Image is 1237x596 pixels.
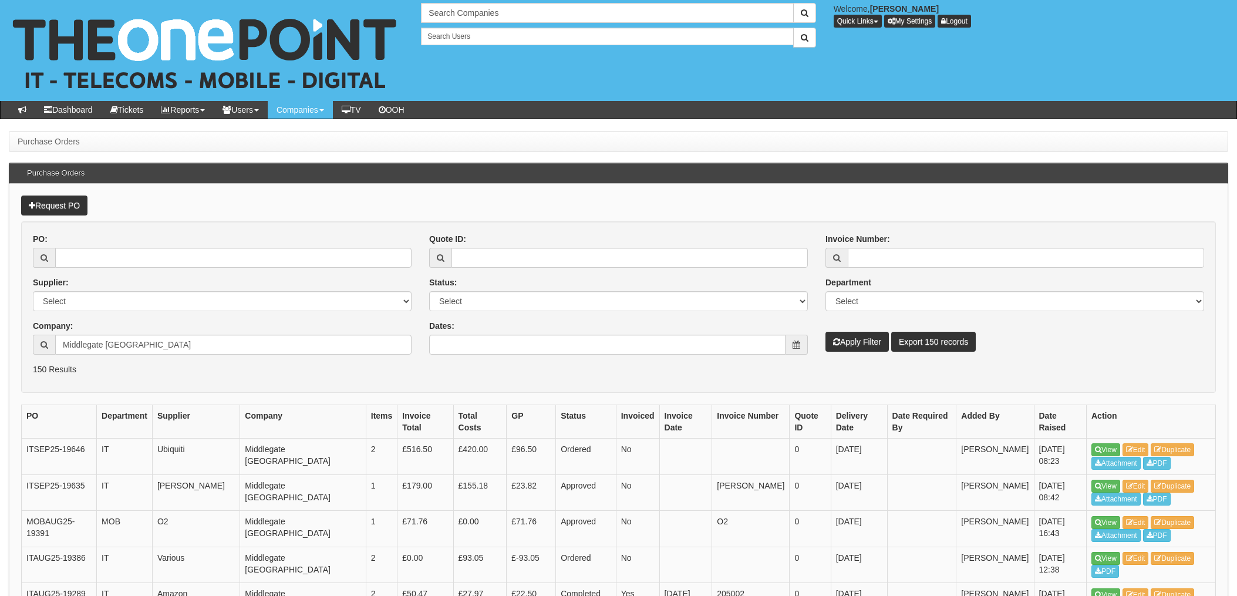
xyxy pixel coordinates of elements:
a: Request PO [21,196,87,215]
td: 0 [790,511,831,547]
td: [DATE] [831,547,887,583]
a: Edit [1123,516,1149,529]
td: £96.50 [507,439,556,475]
td: £0.00 [397,547,453,583]
td: Approved [556,511,616,547]
td: [DATE] 08:42 [1034,474,1087,511]
td: 0 [790,474,831,511]
label: Invoice Number: [825,233,890,245]
td: 1 [366,511,397,547]
a: Duplicate [1151,443,1194,456]
h3: Purchase Orders [21,163,90,183]
td: £179.00 [397,474,453,511]
a: View [1091,552,1120,565]
td: No [616,439,659,475]
td: Middlegate [GEOGRAPHIC_DATA] [240,439,366,475]
td: [DATE] [831,439,887,475]
a: Attachment [1091,457,1141,470]
td: £71.76 [397,511,453,547]
td: 2 [366,547,397,583]
th: Total Costs [453,405,507,439]
a: PDF [1091,565,1119,578]
td: 0 [790,547,831,583]
td: ITSEP25-19635 [22,474,97,511]
td: Approved [556,474,616,511]
td: 0 [790,439,831,475]
td: [DATE] 12:38 [1034,547,1087,583]
th: Invoice Number [712,405,790,439]
a: Edit [1123,443,1149,456]
a: Users [214,101,268,119]
td: No [616,474,659,511]
label: Dates: [429,320,454,332]
td: [PERSON_NAME] [956,547,1034,583]
input: Search Companies [421,3,793,23]
td: No [616,547,659,583]
a: Logout [938,15,971,28]
td: 1 [366,474,397,511]
th: Status [556,405,616,439]
label: Supplier: [33,277,69,288]
td: Ordered [556,547,616,583]
th: Invoiced [616,405,659,439]
td: Middlegate [GEOGRAPHIC_DATA] [240,511,366,547]
a: Attachment [1091,493,1141,506]
td: [DATE] [831,474,887,511]
a: TV [333,101,370,119]
label: Quote ID: [429,233,466,245]
td: [PERSON_NAME] [956,511,1034,547]
td: ITSEP25-19646 [22,439,97,475]
a: Companies [268,101,333,119]
td: £23.82 [507,474,556,511]
td: ITAUG25-19386 [22,547,97,583]
th: Action [1087,405,1216,439]
td: Ordered [556,439,616,475]
a: View [1091,516,1120,529]
label: Department [825,277,871,288]
div: Welcome, [825,3,1237,28]
td: £155.18 [453,474,507,511]
a: Export 150 records [891,332,976,352]
th: GP [507,405,556,439]
td: Middlegate [GEOGRAPHIC_DATA] [240,547,366,583]
th: Delivery Date [831,405,887,439]
a: Duplicate [1151,516,1194,529]
a: Edit [1123,480,1149,493]
td: £71.76 [507,511,556,547]
td: O2 [712,511,790,547]
th: Items [366,405,397,439]
td: IT [97,474,153,511]
a: My Settings [884,15,936,28]
td: IT [97,439,153,475]
td: MOBAUG25-19391 [22,511,97,547]
th: Date Raised [1034,405,1087,439]
td: £516.50 [397,439,453,475]
td: 2 [366,439,397,475]
p: 150 Results [33,363,1204,375]
th: Invoice Date [659,405,712,439]
a: View [1091,443,1120,456]
input: Search Users [421,28,793,45]
td: [DATE] 08:23 [1034,439,1087,475]
a: Duplicate [1151,480,1194,493]
label: PO: [33,233,48,245]
td: No [616,511,659,547]
button: Quick Links [834,15,882,28]
td: [DATE] [831,511,887,547]
label: Company: [33,320,73,332]
a: OOH [370,101,413,119]
td: £-93.05 [507,547,556,583]
label: Status: [429,277,457,288]
th: Supplier [152,405,240,439]
td: [PERSON_NAME] [956,474,1034,511]
a: Dashboard [35,101,102,119]
td: IT [97,547,153,583]
th: Department [97,405,153,439]
td: £93.05 [453,547,507,583]
th: PO [22,405,97,439]
th: Date Required By [887,405,956,439]
a: Tickets [102,101,153,119]
td: £420.00 [453,439,507,475]
a: PDF [1143,457,1171,470]
li: Purchase Orders [18,136,80,147]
